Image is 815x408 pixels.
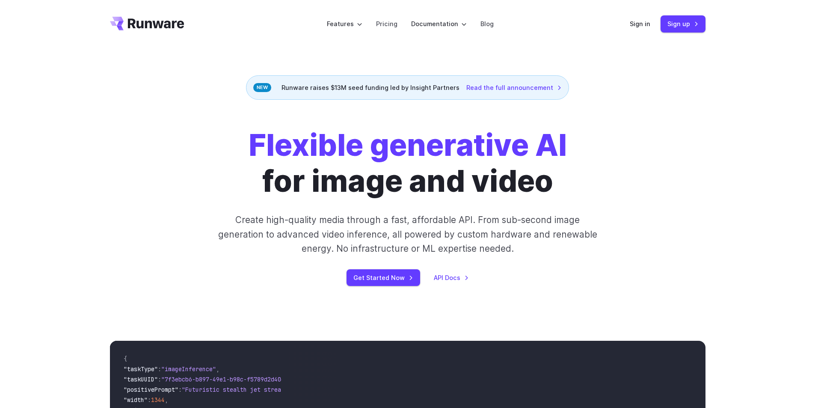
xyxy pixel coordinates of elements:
p: Create high-quality media through a fast, affordable API. From sub-second image generation to adv... [217,213,598,256]
span: "width" [124,396,148,404]
a: Get Started Now [347,269,420,286]
span: 1344 [151,396,165,404]
span: "taskType" [124,365,158,373]
span: , [216,365,219,373]
div: Runware raises $13M seed funding led by Insight Partners [246,75,569,100]
span: "positivePrompt" [124,386,178,393]
a: Sign up [661,15,705,32]
span: , [165,396,168,404]
span: : [158,365,161,373]
span: "Futuristic stealth jet streaking through a neon-lit cityscape with glowing purple exhaust" [182,386,493,393]
a: Sign in [630,19,650,29]
span: "taskUUID" [124,375,158,383]
a: API Docs [434,273,469,283]
a: Go to / [110,17,184,30]
span: { [124,355,127,363]
a: Pricing [376,19,397,29]
span: "imageInference" [161,365,216,373]
span: : [148,396,151,404]
label: Features [327,19,362,29]
a: Blog [480,19,494,29]
h1: for image and video [249,127,567,199]
span: : [158,375,161,383]
span: : [178,386,182,393]
strong: Flexible generative AI [249,127,567,163]
label: Documentation [411,19,467,29]
a: Read the full announcement [466,83,562,92]
span: "7f3ebcb6-b897-49e1-b98c-f5789d2d40d7" [161,375,291,383]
